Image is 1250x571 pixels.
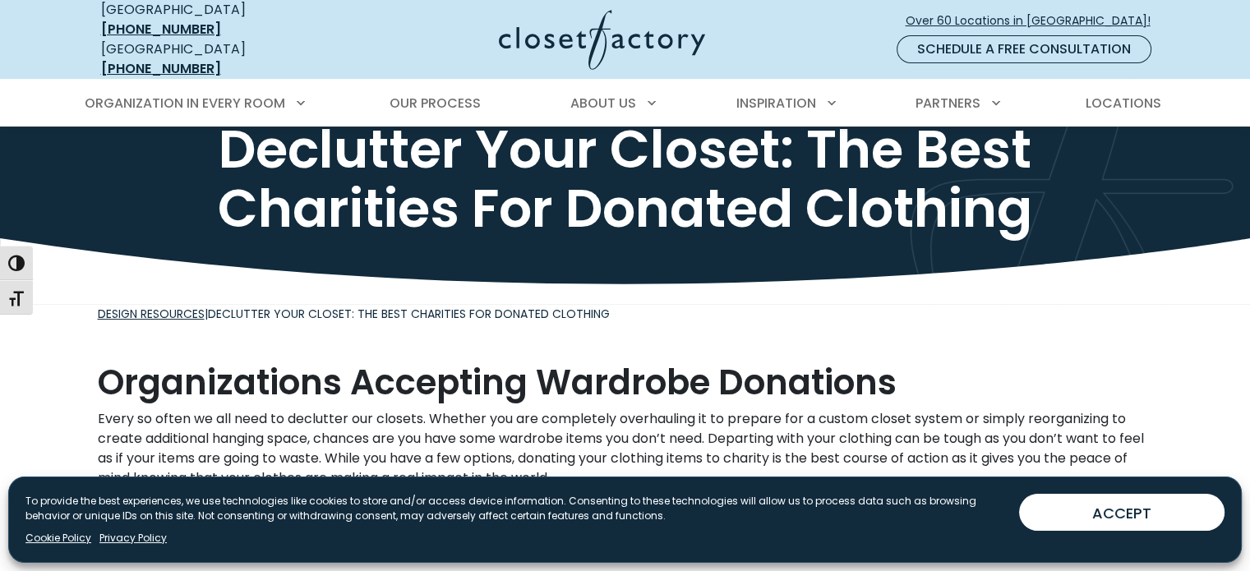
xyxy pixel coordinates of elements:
[73,81,1178,127] nav: Primary Menu
[85,94,285,113] span: Organization in Every Room
[101,39,339,79] div: [GEOGRAPHIC_DATA]
[916,94,980,113] span: Partners
[98,120,1153,238] h1: Declutter Your Closet: The Best Charities For Donated Clothing
[98,363,1153,403] h2: Organizations Accepting Wardrobe Donations
[98,306,610,322] span: |
[101,20,221,39] a: [PHONE_NUMBER]
[25,531,91,546] a: Cookie Policy
[101,59,221,78] a: [PHONE_NUMBER]
[98,306,205,322] a: Design Resources
[897,35,1151,63] a: Schedule a Free Consultation
[906,12,1164,30] span: Over 60 Locations in [GEOGRAPHIC_DATA]!
[736,94,816,113] span: Inspiration
[99,531,167,546] a: Privacy Policy
[570,94,636,113] span: About Us
[905,7,1165,35] a: Over 60 Locations in [GEOGRAPHIC_DATA]!
[1019,494,1225,531] button: ACCEPT
[25,494,1006,523] p: To provide the best experiences, we use technologies like cookies to store and/or access device i...
[1085,94,1160,113] span: Locations
[390,94,481,113] span: Our Process
[499,10,705,70] img: Closet Factory Logo
[208,306,610,322] span: Declutter Your Closet: The Best Charities For Donated Clothing
[98,409,1153,488] p: Every so often we all need to declutter our closets. Whether you are completely overhauling it to...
